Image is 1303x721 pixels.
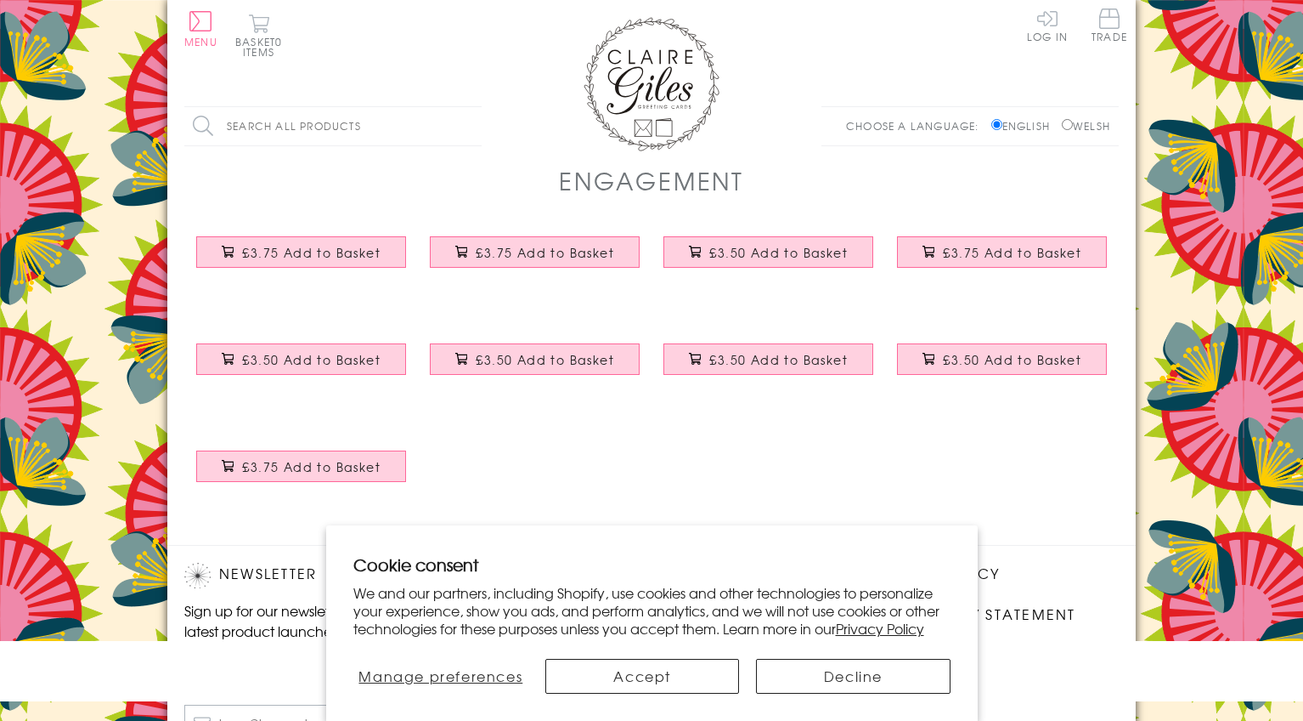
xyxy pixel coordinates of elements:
button: £3.75 Add to Basket [897,236,1108,268]
span: £3.75 Add to Basket [242,244,381,261]
button: £3.75 Add to Basket [430,236,640,268]
button: Basket0 items [235,14,282,57]
span: £3.50 Add to Basket [476,351,614,368]
a: Privacy Policy [836,618,924,639]
span: £3.50 Add to Basket [709,244,848,261]
button: £3.50 Add to Basket [663,236,874,268]
h1: Engagement [559,163,744,198]
a: Wedding Card, Pop! You're Engaged Best News, Embellished with colourful pompoms £3.75 Add to Basket [418,224,651,297]
button: £3.50 Add to Basket [663,343,874,375]
a: Wedding Card, Dotty Heart, Engagement, Embellished with colourful pompoms £3.75 Add to Basket [184,438,418,511]
span: £3.50 Add to Basket [242,351,381,368]
span: £3.50 Add to Basket [709,351,848,368]
span: £3.75 Add to Basket [476,244,614,261]
input: English [991,119,1002,130]
p: We and our partners, including Shopify, use cookies and other technologies to personalize your ex... [353,584,950,637]
button: Accept [545,659,739,694]
span: Menu [184,34,217,49]
button: £3.50 Add to Basket [897,343,1108,375]
a: Log In [1027,9,1068,42]
a: Wedding Card, Star Heart, Congratulations £3.50 Add to Basket [418,331,651,404]
a: Trade [1091,9,1127,45]
button: £3.50 Add to Basket [196,343,407,375]
h2: Cookie consent [353,553,950,576]
button: Menu [184,11,217,47]
a: Wedding Card, Ring, Congratulations you're Engaged, Embossed and Foiled text £3.50 Add to Basket [651,224,885,297]
p: Choose a language: [846,118,988,133]
h2: Newsletter [184,563,473,588]
img: Claire Giles Greetings Cards [584,17,719,151]
button: Decline [756,659,950,694]
a: Engagement Card, Congratulations on your Engagemnet text with gold foil £3.50 Add to Basket [184,331,418,404]
label: Welsh [1062,118,1110,133]
button: £3.50 Add to Basket [430,343,640,375]
span: 0 items [243,34,282,60]
input: Search all products [184,107,482,145]
span: Trade [1091,9,1127,42]
span: £3.75 Add to Basket [242,458,381,475]
input: Search [465,107,482,145]
a: Wedding Engagement Card, Pink Hearts, fabric butterfly Embellished £3.50 Add to Basket [651,331,885,404]
label: English [991,118,1058,133]
span: £3.50 Add to Basket [943,351,1081,368]
a: Wedding Engagement Card, Tying the Knot Yay! Embellished with colourful pompoms £3.75 Add to Basket [885,224,1119,297]
button: £3.75 Add to Basket [196,236,407,268]
a: Engagement Card, Heart in Stars, Wedding, Embellished with a colourful tassel £3.75 Add to Basket [184,224,418,297]
button: Manage preferences [353,659,529,694]
input: Welsh [1062,119,1073,130]
button: £3.75 Add to Basket [196,451,407,482]
span: £3.75 Add to Basket [943,244,1081,261]
p: Sign up for our newsletter to receive the latest product launches, news and offers directly to yo... [184,600,473,661]
span: Manage preferences [358,666,522,686]
a: Wedding Engagement Card, Heart and Love Birds, Congratulations £3.50 Add to Basket [885,331,1119,404]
